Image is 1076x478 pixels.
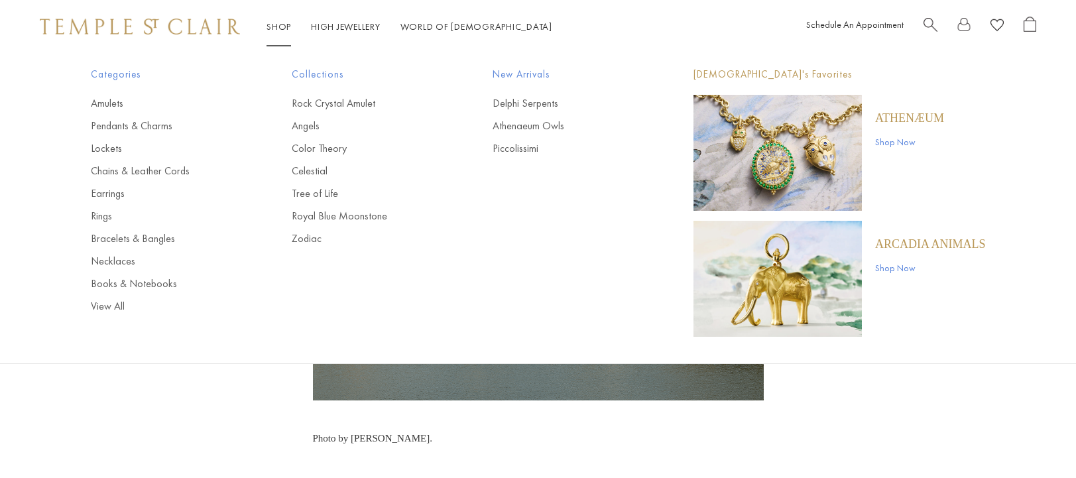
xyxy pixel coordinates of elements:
[91,164,239,178] a: Chains & Leather Cords
[1010,416,1063,465] iframe: Gorgias live chat messenger
[400,21,552,32] a: World of [DEMOGRAPHIC_DATA]World of [DEMOGRAPHIC_DATA]
[91,186,239,201] a: Earrings
[292,119,440,133] a: Angels
[292,164,440,178] a: Celestial
[693,66,986,83] p: [DEMOGRAPHIC_DATA]'s Favorites
[40,19,240,34] img: Temple St. Clair
[91,276,239,291] a: Books & Notebooks
[292,96,440,111] a: Rock Crystal Amulet
[91,254,239,269] a: Necklaces
[875,261,986,275] a: Shop Now
[1024,17,1036,37] a: Open Shopping Bag
[990,17,1004,37] a: View Wishlist
[267,19,552,35] nav: Main navigation
[91,96,239,111] a: Amulets
[313,433,432,444] span: Photo by [PERSON_NAME].
[292,231,440,246] a: Zodiac
[292,209,440,223] a: Royal Blue Moonstone
[493,96,640,111] a: Delphi Serpents
[91,209,239,223] a: Rings
[875,237,986,251] a: ARCADIA ANIMALS
[91,141,239,156] a: Lockets
[875,135,944,149] a: Shop Now
[292,141,440,156] a: Color Theory
[806,19,904,30] a: Schedule An Appointment
[292,186,440,201] a: Tree of Life
[311,21,381,32] a: High JewelleryHigh Jewellery
[292,66,440,83] span: Collections
[91,231,239,246] a: Bracelets & Bangles
[91,119,239,133] a: Pendants & Charms
[493,66,640,83] span: New Arrivals
[91,299,239,314] a: View All
[267,21,291,32] a: ShopShop
[493,119,640,133] a: Athenaeum Owls
[924,17,937,37] a: Search
[493,141,640,156] a: Piccolissimi
[91,66,239,83] span: Categories
[875,111,944,125] a: Athenæum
